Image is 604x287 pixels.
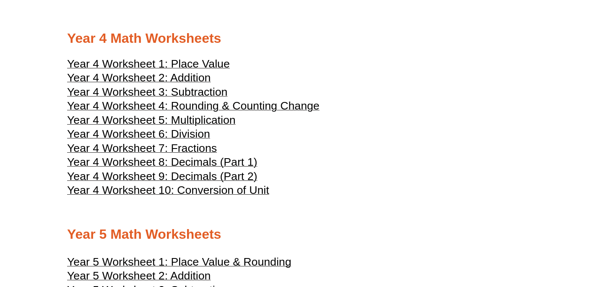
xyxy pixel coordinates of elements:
[67,131,210,140] a: Year 4 Worksheet 6: Division
[460,192,604,287] iframe: Chat Widget
[67,61,230,70] a: Year 4 Worksheet 1: Place Value
[67,99,320,112] span: Year 4 Worksheet 4: Rounding & Counting Change
[67,146,217,154] a: Year 4 Worksheet 7: Fractions
[67,188,269,196] a: Year 4 Worksheet 10: Conversion of Unit
[67,142,217,154] span: Year 4 Worksheet 7: Fractions
[67,75,211,83] a: Year 4 Worksheet 2: Addition
[67,256,291,268] span: Year 5 Worksheet 1: Place Value & Rounding
[67,103,320,112] a: Year 4 Worksheet 4: Rounding & Counting Change
[67,86,227,98] span: Year 4 Worksheet 3: Subtraction
[67,159,257,168] a: Year 4 Worksheet 8: Decimals (Part 1)
[67,184,269,196] span: Year 4 Worksheet 10: Conversion of Unit
[67,30,537,47] h2: Year 4 Math Worksheets
[67,128,210,140] span: Year 4 Worksheet 6: Division
[67,156,257,168] span: Year 4 Worksheet 8: Decimals (Part 1)
[67,170,257,183] span: Year 4 Worksheet 9: Decimals (Part 2)
[67,57,230,70] span: Year 4 Worksheet 1: Place Value
[67,89,227,98] a: Year 4 Worksheet 3: Subtraction
[67,114,236,126] span: Year 4 Worksheet 5: Multiplication
[67,174,257,182] a: Year 4 Worksheet 9: Decimals (Part 2)
[67,226,537,243] h2: Year 5 Math Worksheets
[67,269,211,282] span: Year 5 Worksheet 2: Addition
[67,259,291,268] a: Year 5 Worksheet 1: Place Value & Rounding
[67,273,211,282] a: Year 5 Worksheet 2: Addition
[67,71,211,84] span: Year 4 Worksheet 2: Addition
[67,117,236,126] a: Year 4 Worksheet 5: Multiplication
